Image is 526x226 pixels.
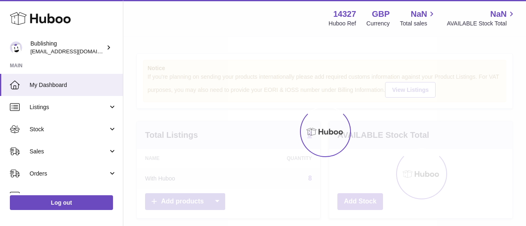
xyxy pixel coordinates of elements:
span: Stock [30,126,108,133]
span: NaN [411,9,427,20]
strong: 14327 [333,9,356,20]
a: NaN AVAILABLE Stock Total [447,9,516,27]
span: Orders [30,170,108,178]
img: internalAdmin-14327@internal.huboo.com [10,41,22,54]
span: Sales [30,148,108,155]
span: Listings [30,103,108,111]
strong: GBP [372,9,390,20]
a: NaN Total sales [400,9,436,27]
span: AVAILABLE Stock Total [447,20,516,27]
span: Usage [30,192,117,200]
span: Total sales [400,20,436,27]
span: My Dashboard [30,81,117,89]
a: Log out [10,195,113,210]
div: Huboo Ref [329,20,356,27]
div: Currency [367,20,390,27]
span: NaN [490,9,507,20]
div: Bublishing [30,40,104,55]
span: [EMAIL_ADDRESS][DOMAIN_NAME] [30,48,121,55]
